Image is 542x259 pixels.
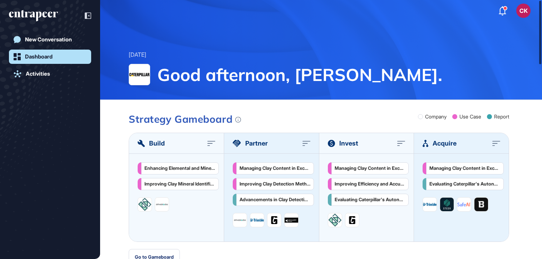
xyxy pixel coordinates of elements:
div: Use Case [459,114,481,119]
div: Advancements in Clay Detection Methods for Mining Efficiency [240,197,311,203]
span: Acquire [433,138,457,148]
img: image [250,218,264,222]
button: CK [516,4,531,18]
div: Company [425,114,447,119]
img: image [423,203,437,206]
img: image [138,198,152,211]
img: image [345,213,359,227]
img: image [457,198,471,211]
span: Partner [245,138,268,148]
div: Report [494,114,509,119]
div: Evaluating Caterpillar's Autonomy Investments: Strategies for Future Success [335,197,406,203]
div: Evaluating Caterpillar's Autonomy Investments: Strategies for Future Success [429,181,501,187]
img: Caterpillar-logo [129,64,150,85]
span: Good afternoon, [PERSON_NAME]. [157,64,513,85]
img: image [155,198,169,211]
div: Improving Efficiency and Accuracy in Mineral Exploration Techniques [335,181,406,187]
a: Activities [9,67,91,81]
div: entrapeer-logo [9,10,58,21]
img: image [267,213,281,227]
div: Dashboard [25,54,53,60]
img: image [474,198,488,211]
a: New Conversation [9,32,91,47]
div: New Conversation [25,36,72,43]
div: Managing Clay Content in Excavated Materials to Prevent Crusher Blockages in Mining Operations [429,166,501,171]
div: Improving Clay Mineral Identification for Enhanced Efficiency in Porphyry Copper Exploration [144,181,216,187]
div: Activities [26,71,50,77]
span: Invest [339,138,358,148]
div: [DATE] [129,50,146,60]
img: image [440,198,454,211]
div: Managing Clay Content in Excavated Materials to Prevent Crusher Blockages in Mining Operations [335,166,406,171]
div: Strategy Gameboard [129,114,241,124]
div: Improving Clay Detection Methods to Enhance Mining Operations and Reduce Maintenance Costs [240,181,311,187]
img: image [285,218,298,223]
div: Enhancing Elemental and Mineral Analysis in Mining and Manufacturing Industries [144,166,216,171]
img: image [233,213,247,227]
img: image [328,213,342,227]
a: Dashboard [9,50,91,64]
span: Build [149,138,165,148]
div: Managing Clay Content in Excavated Materials to Prevent Crusher Blockages in Mining Operations [240,166,311,171]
